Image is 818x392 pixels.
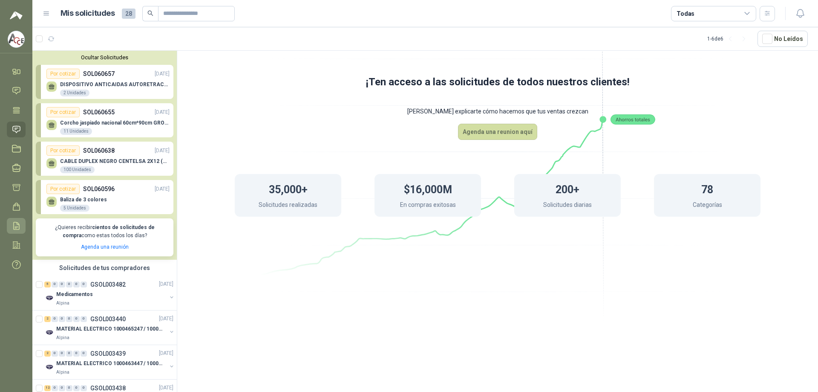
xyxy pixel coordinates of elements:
[60,81,170,87] p: DISPOSITIVO ANTICAIDAS AUTORETRACTIL
[56,325,162,333] p: MATERIAL ELECTRICO 1000465247 / 1000466995
[147,10,153,16] span: search
[36,54,173,61] button: Ocultar Solicitudes
[73,385,80,391] div: 0
[458,124,537,140] button: Agenda una reunion aquí
[60,197,107,203] p: Baliza de 3 colores
[677,9,694,18] div: Todas
[46,107,80,117] div: Por cotizar
[159,315,173,323] p: [DATE]
[56,369,69,376] p: Alpina
[36,103,173,137] a: Por cotizarSOL060655[DATE] Corcho jaspiado nacional 60cm*90cm GROSOR 8MM11 Unidades
[701,179,713,198] h1: 78
[36,142,173,176] a: Por cotizarSOL060638[DATE] CABLE DUPLEX NEGRO CENTELSA 2X12 (COLOR NEGRO)100 Unidades
[56,334,69,341] p: Alpina
[60,205,89,212] div: 5 Unidades
[56,290,93,299] p: Medicamentos
[44,279,175,307] a: 5 0 0 0 0 0 GSOL003482[DATE] Company LogoMedicamentosAlpina
[44,348,175,376] a: 2 0 0 0 0 0 GSOL003439[DATE] Company LogoMATERIAL ELECTRICO 1000463447 / 1000465800Alpina
[60,128,92,135] div: 11 Unidades
[81,316,87,322] div: 0
[59,351,65,357] div: 0
[83,69,115,78] p: SOL060657
[46,145,80,156] div: Por cotizar
[66,316,72,322] div: 0
[60,158,170,164] p: CABLE DUPLEX NEGRO CENTELSA 2X12 (COLOR NEGRO)
[56,360,162,368] p: MATERIAL ELECTRICO 1000463447 / 1000465800
[83,146,115,155] p: SOL060638
[44,293,55,303] img: Company Logo
[46,69,80,79] div: Por cotizar
[159,384,173,392] p: [DATE]
[44,362,55,372] img: Company Logo
[66,282,72,287] div: 0
[63,224,155,238] b: cientos de solicitudes de compra
[44,328,55,338] img: Company Logo
[41,224,168,240] p: ¿Quieres recibir como estas todos los días?
[10,10,23,20] img: Logo peakr
[122,9,135,19] span: 28
[758,31,808,47] button: No Leídos
[159,349,173,357] p: [DATE]
[556,179,579,198] h1: 200+
[32,51,177,260] div: Ocultar SolicitudesPor cotizarSOL060657[DATE] DISPOSITIVO ANTICAIDAS AUTORETRACTIL2 UnidadesPor c...
[201,99,795,124] p: [PERSON_NAME] explicarte cómo hacemos que tus ventas crezcan
[52,385,58,391] div: 0
[90,282,126,287] p: GSOL003482
[400,200,456,212] p: En compras exitosas
[52,351,58,357] div: 0
[159,280,173,288] p: [DATE]
[52,282,58,287] div: 0
[83,107,115,117] p: SOL060655
[543,200,592,212] p: Solicitudes diarias
[60,90,89,96] div: 2 Unidades
[66,351,72,357] div: 0
[81,244,129,250] a: Agenda una reunión
[8,31,24,47] img: Company Logo
[44,316,51,322] div: 2
[404,179,452,198] h1: $16,000M
[73,351,80,357] div: 0
[73,316,80,322] div: 0
[707,32,751,46] div: 1 - 6 de 6
[59,282,65,287] div: 0
[155,108,170,116] p: [DATE]
[60,120,170,126] p: Corcho jaspiado nacional 60cm*90cm GROSOR 8MM
[693,200,722,212] p: Categorías
[60,166,95,173] div: 100 Unidades
[66,385,72,391] div: 0
[90,385,126,391] p: GSOL003438
[201,74,795,90] h1: ¡Ten acceso a las solicitudes de todos nuestros clientes!
[60,7,115,20] h1: Mis solicitudes
[46,184,80,194] div: Por cotizar
[36,65,173,99] a: Por cotizarSOL060657[DATE] DISPOSITIVO ANTICAIDAS AUTORETRACTIL2 Unidades
[32,260,177,276] div: Solicitudes de tus compradores
[259,200,317,212] p: Solicitudes realizadas
[81,351,87,357] div: 0
[83,184,115,194] p: SOL060596
[56,300,69,307] p: Alpina
[59,316,65,322] div: 0
[155,185,170,193] p: [DATE]
[44,314,175,341] a: 2 0 0 0 0 0 GSOL003440[DATE] Company LogoMATERIAL ELECTRICO 1000465247 / 1000466995Alpina
[36,180,173,214] a: Por cotizarSOL060596[DATE] Baliza de 3 colores5 Unidades
[90,316,126,322] p: GSOL003440
[155,70,170,78] p: [DATE]
[269,179,308,198] h1: 35,000+
[81,385,87,391] div: 0
[59,385,65,391] div: 0
[73,282,80,287] div: 0
[44,351,51,357] div: 2
[44,282,51,287] div: 5
[155,147,170,155] p: [DATE]
[44,385,51,391] div: 12
[90,351,126,357] p: GSOL003439
[52,316,58,322] div: 0
[81,282,87,287] div: 0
